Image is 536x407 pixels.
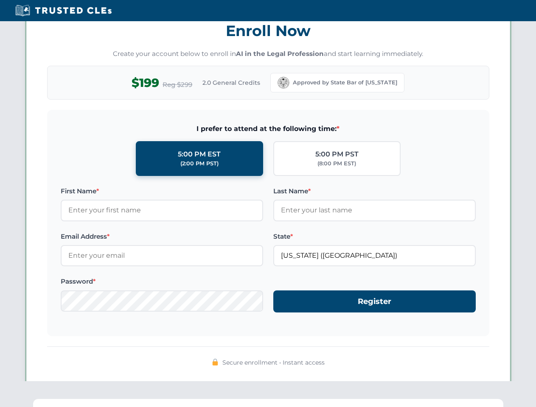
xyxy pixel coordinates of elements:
[61,245,263,266] input: Enter your email
[132,73,159,92] span: $199
[212,359,219,365] img: 🔒
[222,358,325,367] span: Secure enrollment • Instant access
[278,77,289,89] img: California Bar
[315,149,359,160] div: 5:00 PM PST
[61,123,476,134] span: I prefer to attend at the following time:
[163,80,192,90] span: Reg $299
[61,186,263,196] label: First Name
[61,231,263,242] label: Email Address
[273,186,476,196] label: Last Name
[47,17,489,44] h3: Enroll Now
[13,4,114,17] img: Trusted CLEs
[202,78,260,87] span: 2.0 General Credits
[61,200,263,221] input: Enter your first name
[180,159,219,168] div: (2:00 PM PST)
[236,50,324,58] strong: AI in the Legal Profession
[317,159,356,168] div: (8:00 PM EST)
[273,290,476,313] button: Register
[61,276,263,287] label: Password
[47,49,489,59] p: Create your account below to enroll in and start learning immediately.
[273,200,476,221] input: Enter your last name
[273,231,476,242] label: State
[178,149,221,160] div: 5:00 PM EST
[293,78,397,87] span: Approved by State Bar of [US_STATE]
[273,245,476,266] input: California (CA)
